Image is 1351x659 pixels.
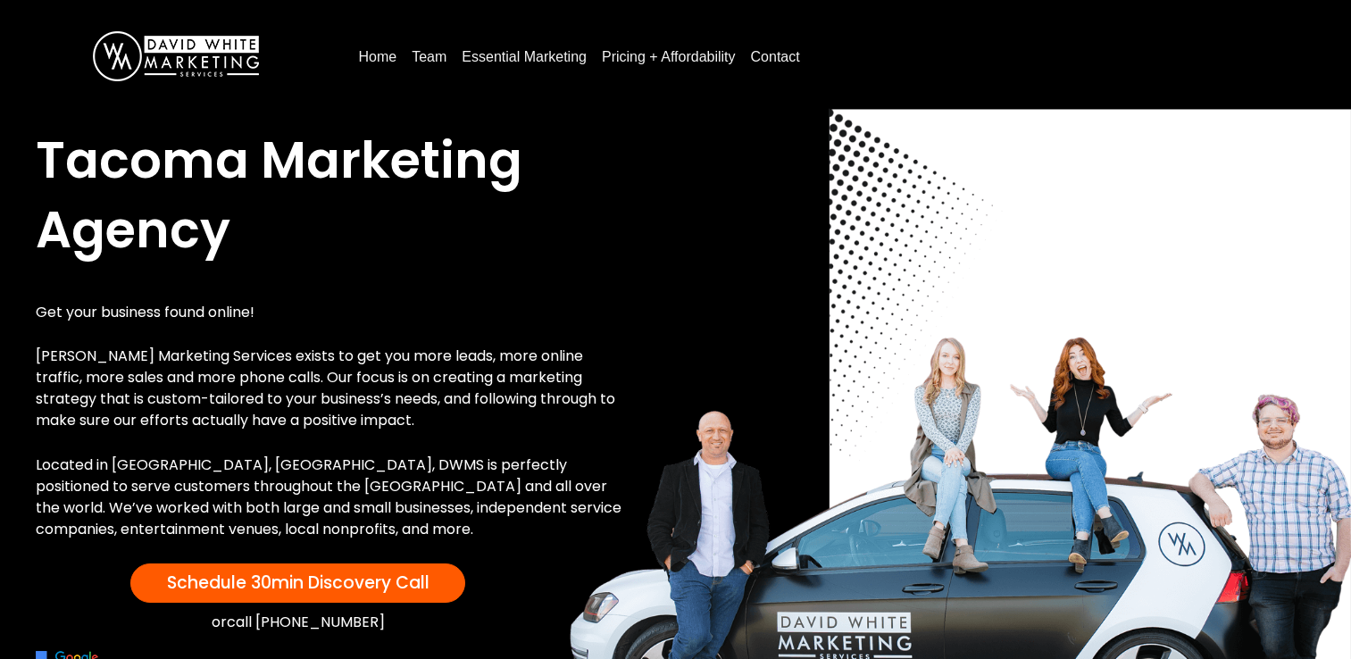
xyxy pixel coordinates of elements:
a: DavidWhite-Marketing-Logo [93,47,259,63]
span: Tacoma Marketing Agency [36,125,522,265]
a: Schedule 30min Discovery Call [130,563,465,603]
span: Schedule 30min Discovery Call [167,571,429,595]
p: Located in [GEOGRAPHIC_DATA], [GEOGRAPHIC_DATA], DWMS is perfectly positioned to serve customers ... [36,455,631,540]
p: [PERSON_NAME] Marketing Services exists to get you more leads, more online traffic, more sales an... [36,346,631,431]
nav: Menu [352,42,1315,71]
div: or [36,612,560,634]
a: Team [404,43,454,71]
a: call [PHONE_NUMBER] [227,612,385,632]
img: DavidWhite-Marketing-Logo [93,31,259,81]
a: Pricing + Affordability [595,43,743,71]
a: Contact [744,43,807,71]
p: Get your business found online! [36,302,631,323]
a: Essential Marketing [455,43,594,71]
a: Home [352,43,404,71]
